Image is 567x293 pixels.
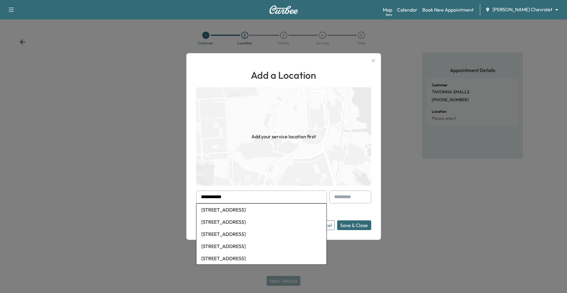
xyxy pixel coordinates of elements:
a: MapBeta [383,6,392,13]
button: Save & Close [337,220,371,230]
a: Book New Appointment [422,6,474,13]
li: [STREET_ADDRESS] [196,204,327,216]
li: [STREET_ADDRESS] [196,240,327,252]
span: [PERSON_NAME] Chevrolet [493,6,552,13]
div: Beta [386,12,392,17]
li: [STREET_ADDRESS] [196,252,327,264]
h1: Add a Location [196,68,371,82]
li: [STREET_ADDRESS] [196,216,327,228]
h1: Add your service location first [251,133,316,140]
li: [STREET_ADDRESS] [196,228,327,240]
a: Calendar [397,6,417,13]
img: Curbee Logo [269,5,298,14]
img: empty-map-CL6vilOE.png [196,87,371,186]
